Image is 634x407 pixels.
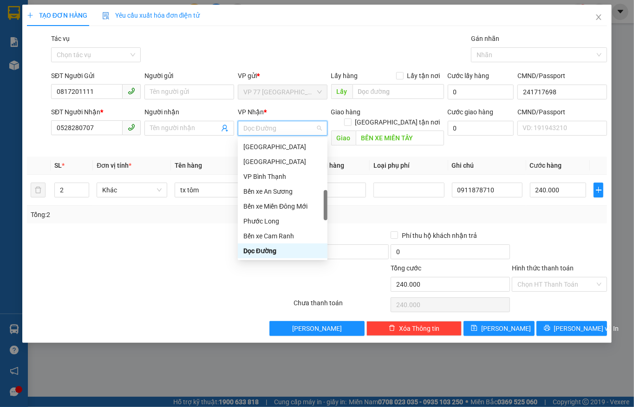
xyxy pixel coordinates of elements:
div: Người nhận [144,107,234,117]
span: VP Nhận [238,108,264,116]
div: Người gửi [144,71,234,81]
div: Bến xe An Sương [238,184,327,199]
th: Loại phụ phí [370,157,448,175]
div: Dọc Đường [238,243,327,258]
span: Cước hàng [530,162,562,169]
button: deleteXóa Thông tin [366,321,462,336]
img: icon [102,12,110,20]
input: Dọc đường [356,131,444,145]
input: Ghi Chú [452,183,523,197]
label: Cước lấy hàng [448,72,490,79]
span: printer [544,325,550,332]
div: Quảng Ngãi [238,154,327,169]
span: [PERSON_NAME] [292,323,342,334]
label: Hình thức thanh toán [512,264,574,272]
div: VP gửi [238,71,327,81]
label: Tác vụ [51,35,70,42]
span: Xóa Thông tin [399,323,439,334]
span: Giao hàng [331,108,361,116]
div: Bến xe An Sương [243,186,322,197]
div: Bến xe Cam Ranh [243,231,322,241]
span: SL [54,162,62,169]
span: Giao [331,131,356,145]
span: Khác [102,183,162,197]
input: VD: Bàn, Ghế [175,183,245,197]
label: Cước giao hàng [448,108,494,116]
div: Bến xe Miền Đông Mới [238,199,327,214]
button: Close [586,5,612,31]
span: delete [389,325,395,332]
button: [PERSON_NAME] [269,321,365,336]
span: phone [128,87,135,95]
div: Tiền Giang [238,139,327,154]
span: Phí thu hộ khách nhận trả [398,230,481,241]
div: Chưa thanh toán [293,298,390,314]
input: 0 [310,183,366,197]
span: plus [27,12,33,19]
span: Lấy hàng [331,72,358,79]
span: Yêu cầu xuất hóa đơn điện tử [102,12,200,19]
label: Gán nhãn [471,35,499,42]
span: Tổng cước [391,264,421,272]
input: Cước lấy hàng [448,85,514,99]
div: [GEOGRAPHIC_DATA] [243,157,322,167]
span: Đơn vị tính [97,162,131,169]
div: [GEOGRAPHIC_DATA] [243,142,322,152]
button: delete [31,183,46,197]
div: Phước Long [238,214,327,229]
div: Phước Long [243,216,322,226]
span: Dọc Đường [243,121,322,135]
span: Lấy tận nơi [404,71,444,81]
button: save[PERSON_NAME] [464,321,535,336]
input: Cước giao hàng [448,121,514,136]
span: [GEOGRAPHIC_DATA] tận nơi [352,117,444,127]
span: [PERSON_NAME] và In [554,323,619,334]
span: user-add [221,125,229,132]
button: plus [594,183,603,197]
button: printer[PERSON_NAME] và In [536,321,608,336]
div: CMND/Passport [517,71,607,81]
span: VP 77 Thái Nguyên [243,85,322,99]
span: plus [594,186,603,194]
div: SĐT Người Nhận [51,107,141,117]
div: Dọc Đường [243,246,322,256]
div: SĐT Người Gửi [51,71,141,81]
span: Lấy [331,84,353,99]
div: Tổng: 2 [31,210,246,220]
input: Dọc đường [353,84,444,99]
div: VP Bình Thạnh [238,169,327,184]
div: VP Bình Thạnh [243,171,322,182]
div: Bến xe Cam Ranh [238,229,327,243]
span: save [471,325,477,332]
span: [PERSON_NAME] [481,323,531,334]
th: Ghi chú [448,157,526,175]
span: phone [128,124,135,131]
span: close [595,13,602,21]
span: Tên hàng [175,162,202,169]
div: CMND/Passport [517,107,607,117]
div: Bến xe Miền Đông Mới [243,201,322,211]
span: TẠO ĐƠN HÀNG [27,12,87,19]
